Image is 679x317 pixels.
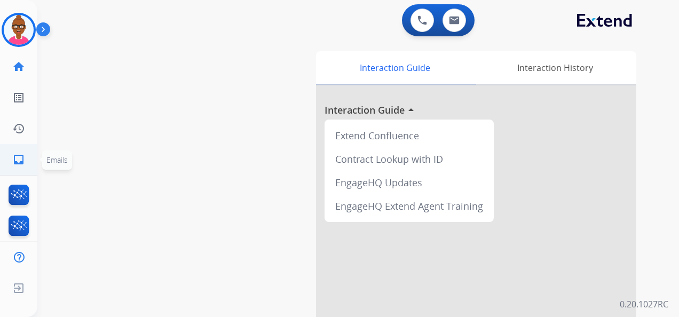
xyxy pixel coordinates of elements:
mat-icon: history [12,122,25,135]
p: 0.20.1027RC [620,298,668,311]
div: EngageHQ Updates [329,171,489,194]
div: Interaction Guide [316,51,473,84]
span: Emails [46,155,68,165]
div: Contract Lookup with ID [329,147,489,171]
mat-icon: list_alt [12,91,25,104]
mat-icon: inbox [12,153,25,166]
div: Interaction History [473,51,636,84]
div: Extend Confluence [329,124,489,147]
div: EngageHQ Extend Agent Training [329,194,489,218]
img: avatar [4,15,34,45]
mat-icon: home [12,60,25,73]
